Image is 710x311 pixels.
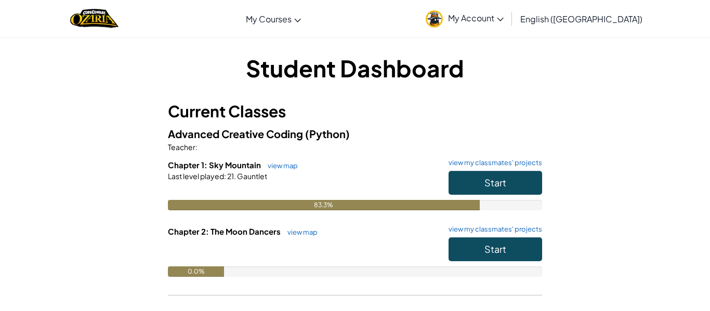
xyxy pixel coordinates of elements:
[168,171,224,181] span: Last level played
[305,127,350,140] span: (Python)
[449,171,542,195] button: Start
[168,52,542,84] h1: Student Dashboard
[484,243,506,255] span: Start
[168,100,542,123] h3: Current Classes
[236,171,267,181] span: Gauntlet
[70,8,119,29] a: Ozaria by CodeCombat logo
[420,2,509,35] a: My Account
[282,228,318,236] a: view map
[448,12,504,23] span: My Account
[443,159,542,166] a: view my classmates' projects
[426,10,443,28] img: avatar
[168,226,282,236] span: Chapter 2: The Moon Dancers
[168,142,195,152] span: Teacher
[449,237,542,261] button: Start
[70,8,119,29] img: Home
[520,13,642,24] span: English ([GEOGRAPHIC_DATA])
[168,200,480,210] div: 83.3%
[443,226,542,233] a: view my classmates' projects
[246,13,292,24] span: My Courses
[226,171,236,181] span: 21.
[515,5,648,33] a: English ([GEOGRAPHIC_DATA])
[224,171,226,181] span: :
[168,266,224,277] div: 0.0%
[195,142,198,152] span: :
[168,160,262,170] span: Chapter 1: Sky Mountain
[262,161,298,170] a: view map
[168,127,305,140] span: Advanced Creative Coding
[484,177,506,188] span: Start
[241,5,306,33] a: My Courses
